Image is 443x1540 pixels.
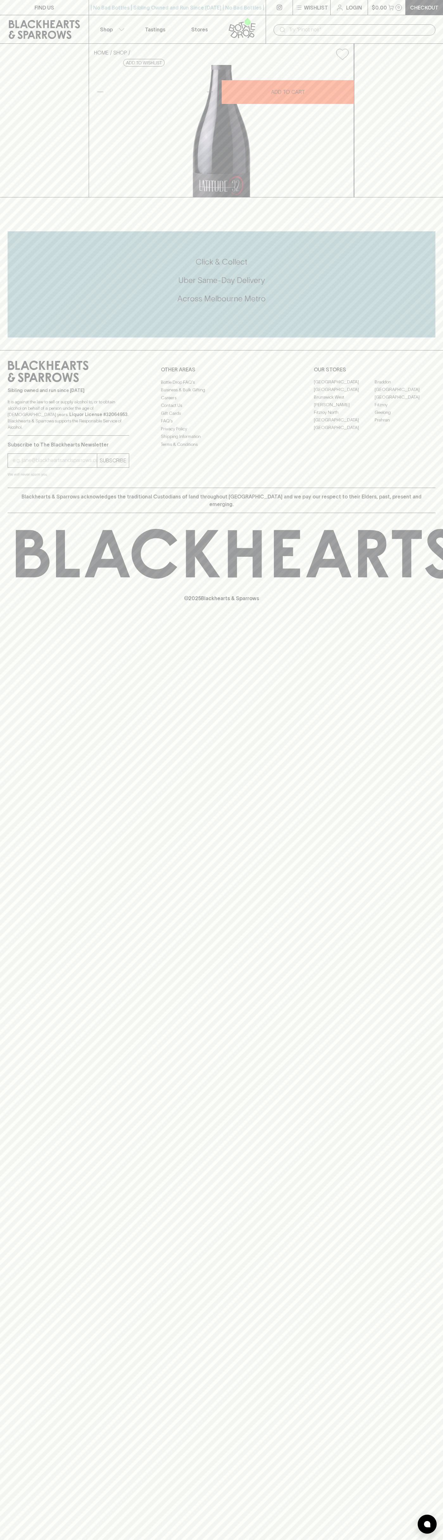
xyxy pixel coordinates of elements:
a: Fitzroy North [314,409,375,416]
a: Contact Us [161,402,282,409]
p: 0 [397,6,400,9]
a: Fitzroy [375,401,435,409]
a: [GEOGRAPHIC_DATA] [314,386,375,394]
p: It is against the law to sell or supply alcohol to, or to obtain alcohol on behalf of a person un... [8,399,129,430]
a: [GEOGRAPHIC_DATA] [375,394,435,401]
button: Shop [89,15,133,43]
p: Stores [191,26,208,33]
a: HOME [94,50,109,55]
p: $0.00 [372,4,387,11]
a: Tastings [133,15,177,43]
a: Business & Bulk Gifting [161,386,282,394]
a: Careers [161,394,282,401]
a: [GEOGRAPHIC_DATA] [375,386,435,394]
p: SUBSCRIBE [100,457,126,464]
button: SUBSCRIBE [97,454,129,467]
h5: Across Melbourne Metro [8,293,435,304]
a: Gift Cards [161,409,282,417]
a: [GEOGRAPHIC_DATA] [314,416,375,424]
p: Sibling owned and run since [DATE] [8,387,129,394]
p: Subscribe to The Blackhearts Newsletter [8,441,129,448]
a: Terms & Conditions [161,440,282,448]
strong: Liquor License #32064953 [69,412,128,417]
a: FAQ's [161,417,282,425]
button: Add to wishlist [123,59,165,67]
button: ADD TO CART [222,80,354,104]
p: Login [346,4,362,11]
div: Call to action block [8,231,435,337]
img: 40426.png [89,65,354,197]
h5: Click & Collect [8,257,435,267]
input: e.g. jane@blackheartsandsparrows.com.au [13,455,97,465]
p: We will never spam you [8,471,129,478]
a: [PERSON_NAME] [314,401,375,409]
a: Stores [177,15,222,43]
a: Prahran [375,416,435,424]
a: Geelong [375,409,435,416]
p: ADD TO CART [271,88,305,96]
p: OTHER AREAS [161,366,282,373]
a: Braddon [375,378,435,386]
a: [GEOGRAPHIC_DATA] [314,378,375,386]
p: Wishlist [304,4,328,11]
img: bubble-icon [424,1521,430,1527]
p: Tastings [145,26,165,33]
input: Try "Pinot noir" [289,25,430,35]
p: Checkout [410,4,439,11]
p: FIND US [35,4,54,11]
a: SHOP [113,50,127,55]
a: [GEOGRAPHIC_DATA] [314,424,375,432]
p: Shop [100,26,113,33]
a: Bottle Drop FAQ's [161,378,282,386]
p: OUR STORES [314,366,435,373]
a: Shipping Information [161,433,282,440]
h5: Uber Same-Day Delivery [8,275,435,286]
a: Brunswick West [314,394,375,401]
a: Privacy Policy [161,425,282,433]
p: Blackhearts & Sparrows acknowledges the traditional Custodians of land throughout [GEOGRAPHIC_DAT... [12,493,431,508]
button: Add to wishlist [334,46,351,62]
